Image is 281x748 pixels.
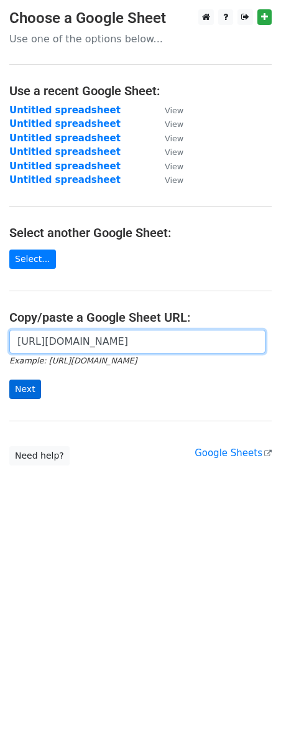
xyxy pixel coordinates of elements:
[9,133,121,144] a: Untitled spreadsheet
[9,83,272,98] h4: Use a recent Google Sheet:
[165,147,183,157] small: View
[165,134,183,143] small: View
[152,161,183,172] a: View
[165,106,183,115] small: View
[9,380,41,399] input: Next
[9,446,70,465] a: Need help?
[165,162,183,171] small: View
[9,174,121,185] a: Untitled spreadsheet
[9,161,121,172] a: Untitled spreadsheet
[152,105,183,116] a: View
[9,225,272,240] h4: Select another Google Sheet:
[9,250,56,269] a: Select...
[9,330,265,353] input: Paste your Google Sheet URL here
[9,356,137,365] small: Example: [URL][DOMAIN_NAME]
[9,146,121,157] a: Untitled spreadsheet
[152,118,183,129] a: View
[152,133,183,144] a: View
[9,310,272,325] h4: Copy/paste a Google Sheet URL:
[195,447,272,459] a: Google Sheets
[9,105,121,116] a: Untitled spreadsheet
[165,175,183,185] small: View
[219,688,281,748] iframe: Chat Widget
[9,118,121,129] a: Untitled spreadsheet
[165,119,183,129] small: View
[152,146,183,157] a: View
[9,9,272,27] h3: Choose a Google Sheet
[9,32,272,45] p: Use one of the options below...
[152,174,183,185] a: View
